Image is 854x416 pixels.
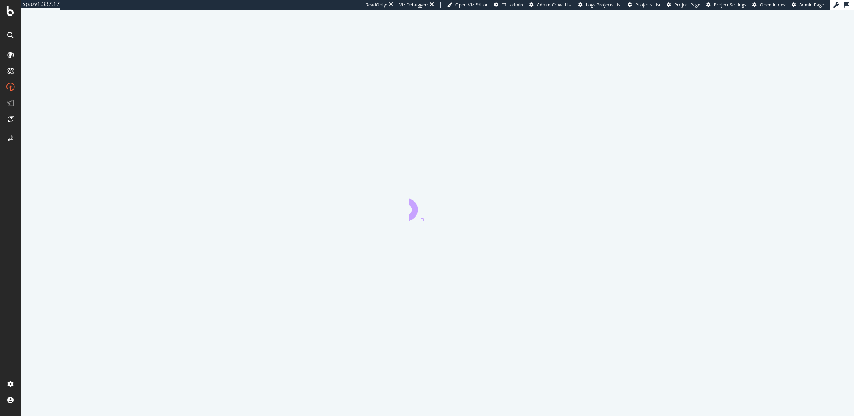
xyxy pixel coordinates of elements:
[752,2,786,8] a: Open in dev
[502,2,523,8] span: FTL admin
[578,2,622,8] a: Logs Projects List
[399,2,428,8] div: Viz Debugger:
[494,2,523,8] a: FTL admin
[792,2,824,8] a: Admin Page
[799,2,824,8] span: Admin Page
[635,2,661,8] span: Projects List
[674,2,700,8] span: Project Page
[366,2,387,8] div: ReadOnly:
[706,2,746,8] a: Project Settings
[447,2,488,8] a: Open Viz Editor
[537,2,572,8] span: Admin Crawl List
[628,2,661,8] a: Projects List
[714,2,746,8] span: Project Settings
[529,2,572,8] a: Admin Crawl List
[409,192,466,221] div: animation
[667,2,700,8] a: Project Page
[586,2,622,8] span: Logs Projects List
[760,2,786,8] span: Open in dev
[455,2,488,8] span: Open Viz Editor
